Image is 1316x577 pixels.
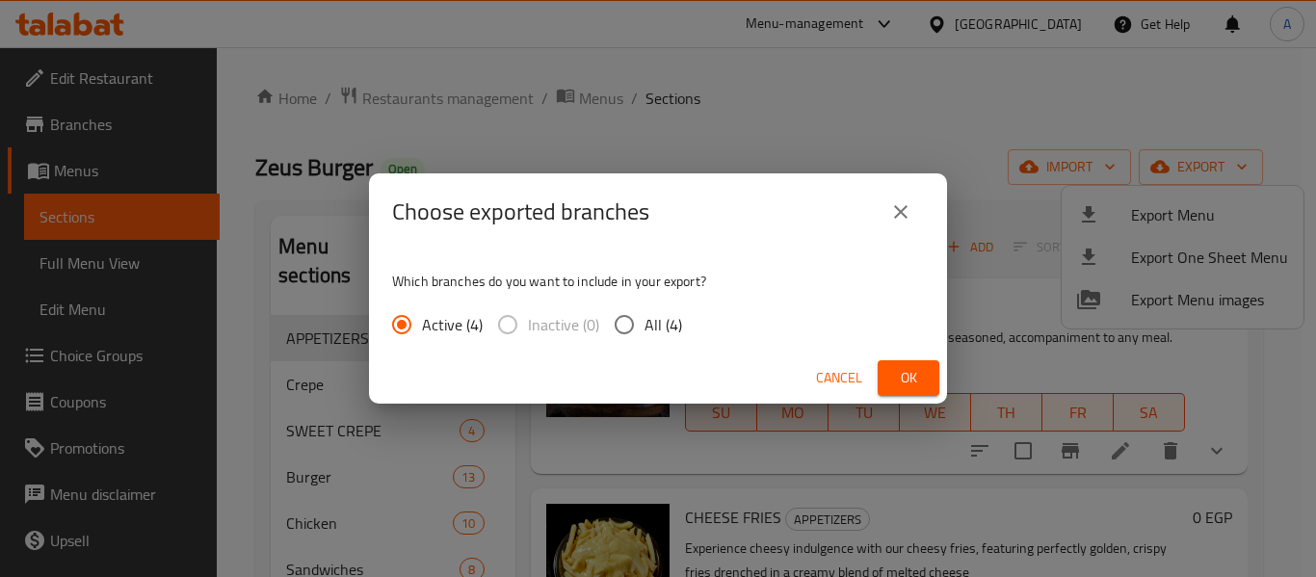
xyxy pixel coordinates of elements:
[878,360,939,396] button: Ok
[645,313,682,336] span: All (4)
[392,197,649,227] h2: Choose exported branches
[893,366,924,390] span: Ok
[808,360,870,396] button: Cancel
[816,366,862,390] span: Cancel
[528,313,599,336] span: Inactive (0)
[392,272,924,291] p: Which branches do you want to include in your export?
[422,313,483,336] span: Active (4)
[878,189,924,235] button: close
